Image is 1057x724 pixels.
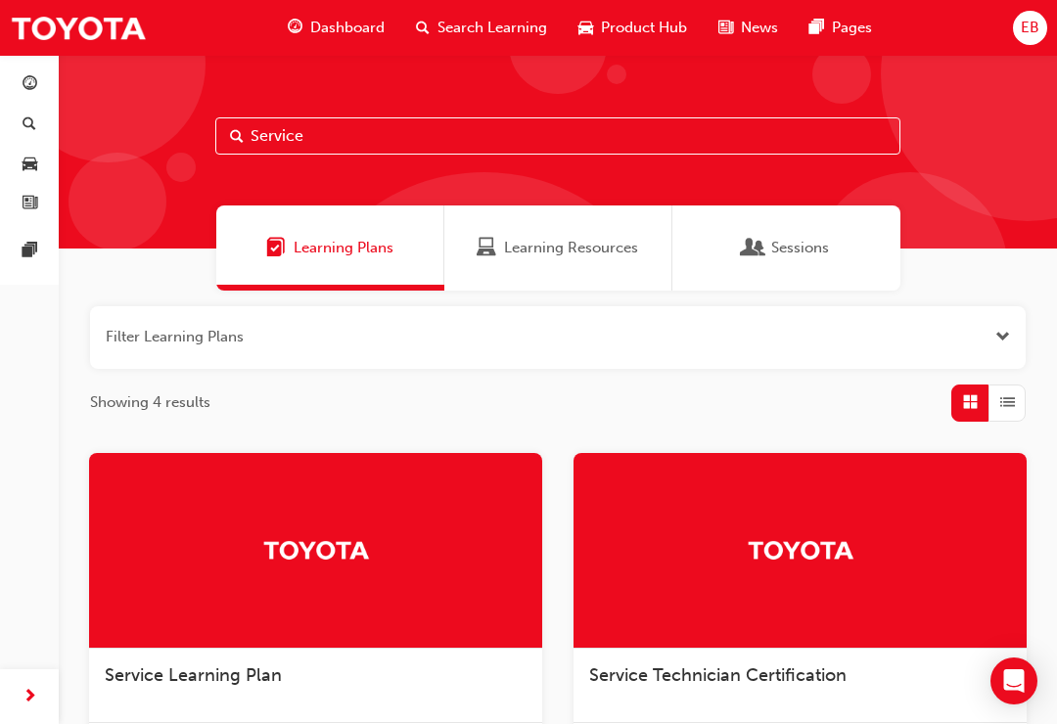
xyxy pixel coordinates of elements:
[1000,391,1015,414] span: List
[809,16,824,40] span: pages-icon
[477,237,496,259] span: Learning Resources
[216,205,444,291] a: Learning PlansLearning Plans
[310,17,385,39] span: Dashboard
[266,237,286,259] span: Learning Plans
[272,8,400,48] a: guage-iconDashboard
[747,532,854,566] img: Trak
[23,243,37,260] span: pages-icon
[230,125,244,148] span: Search
[23,116,36,134] span: search-icon
[1021,17,1039,39] span: EB
[262,532,370,566] img: Trak
[444,205,672,291] a: Learning ResourcesLearning Resources
[23,196,37,213] span: news-icon
[990,657,1037,704] div: Open Intercom Messenger
[90,391,210,414] span: Showing 4 results
[563,8,703,48] a: car-iconProduct Hub
[288,16,302,40] span: guage-icon
[718,16,733,40] span: news-icon
[771,237,829,259] span: Sessions
[23,76,37,94] span: guage-icon
[703,8,794,48] a: news-iconNews
[215,117,900,155] input: Search...
[294,237,393,259] span: Learning Plans
[794,8,888,48] a: pages-iconPages
[963,391,978,414] span: Grid
[578,16,593,40] span: car-icon
[416,16,430,40] span: search-icon
[741,17,778,39] span: News
[10,6,147,50] img: Trak
[437,17,547,39] span: Search Learning
[672,205,900,291] a: SessionsSessions
[400,8,563,48] a: search-iconSearch Learning
[589,664,847,686] span: Service Technician Certification
[995,326,1010,348] button: Open the filter
[23,156,37,173] span: car-icon
[23,685,37,709] span: next-icon
[504,237,638,259] span: Learning Resources
[601,17,687,39] span: Product Hub
[744,237,763,259] span: Sessions
[1013,11,1047,45] button: EB
[832,17,872,39] span: Pages
[105,664,282,686] span: Service Learning Plan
